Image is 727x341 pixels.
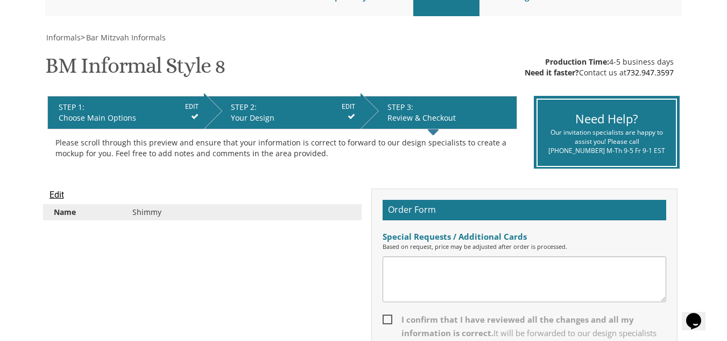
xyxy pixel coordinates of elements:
[525,57,674,78] div: 4-5 business days Contact us at
[545,57,609,67] span: Production Time:
[387,102,511,113] div: STEP 3:
[525,67,579,78] span: Need it faster?
[185,102,199,112] input: EDIT
[383,231,666,242] div: Special Requests / Additional Cards
[546,110,668,127] div: Need Help?
[626,67,674,78] a: 732.947.3597
[50,189,64,201] input: Edit
[231,102,355,113] div: STEP 2:
[81,32,166,43] span: >
[59,102,199,113] div: STEP 1:
[86,32,166,43] span: Bar Mitzvah Informals
[383,200,666,220] h2: Order Form
[46,32,81,43] span: Informals
[45,32,81,43] a: Informals
[682,298,716,330] iframe: chat widget
[387,113,511,123] div: Review & Checkout
[342,102,355,112] input: EDIT
[124,207,359,218] div: Shimmy
[59,113,199,123] div: Choose Main Options
[85,32,166,43] a: Bar Mitzvah Informals
[231,113,355,123] div: Your Design
[546,128,668,155] div: Our invitation specialists are happy to assist you! Please call [PHONE_NUMBER] M-Th 9-5 Fr 9-1 EST
[383,242,666,251] div: Based on request, price may be adjusted after order is processed.
[55,137,509,159] div: Please scroll through this preview and ensure that your information is correct to forward to our ...
[45,54,225,86] h1: BM Informal Style 8
[46,207,124,218] div: Name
